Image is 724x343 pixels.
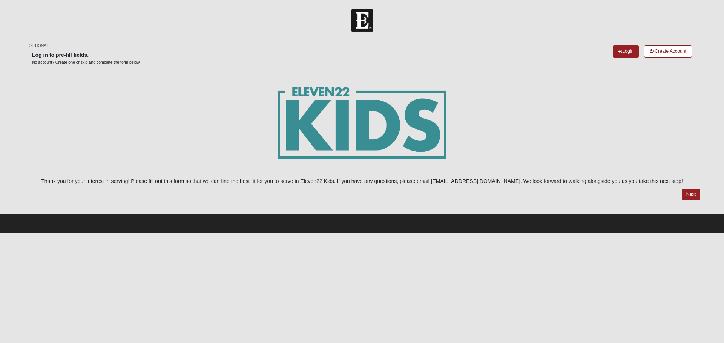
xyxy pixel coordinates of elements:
a: Create Account [644,45,692,58]
img: E22_kids_logogrn-01.png [278,86,447,173]
h6: Log in to pre-fill fields. [32,52,141,58]
img: Church of Eleven22 Logo [351,9,373,32]
small: OPTIONAL [29,43,49,49]
p: No account? Create one or skip and complete the form below. [32,59,141,65]
p: Thank you for your interest in serving! Please fill out this form so that we can find the best fi... [24,177,700,185]
a: Next [682,189,700,200]
a: Login [613,45,639,58]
